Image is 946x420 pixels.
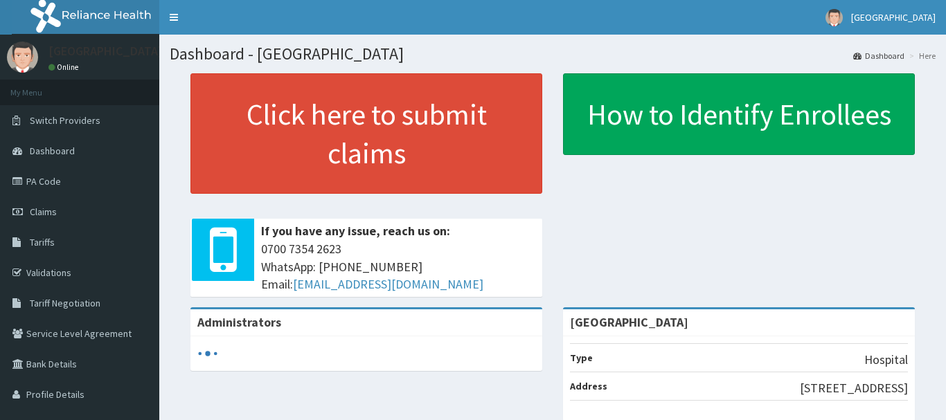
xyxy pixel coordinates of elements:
span: Dashboard [30,145,75,157]
a: Dashboard [853,50,904,62]
a: Online [48,62,82,72]
span: 0700 7354 2623 WhatsApp: [PHONE_NUMBER] Email: [261,240,535,293]
li: Here [906,50,936,62]
img: User Image [7,42,38,73]
span: Claims [30,206,57,218]
span: Tariffs [30,236,55,248]
span: Switch Providers [30,114,100,127]
b: If you have any issue, reach us on: [261,223,450,239]
a: How to Identify Enrollees [563,73,915,155]
b: Address [570,380,607,392]
img: User Image [825,9,843,26]
p: [STREET_ADDRESS] [800,379,908,397]
a: Click here to submit claims [190,73,542,194]
b: Administrators [197,314,281,330]
a: [EMAIL_ADDRESS][DOMAIN_NAME] [293,276,483,292]
span: Tariff Negotiation [30,297,100,309]
h1: Dashboard - [GEOGRAPHIC_DATA] [170,45,936,63]
p: [GEOGRAPHIC_DATA] [48,45,163,57]
strong: [GEOGRAPHIC_DATA] [570,314,688,330]
span: [GEOGRAPHIC_DATA] [851,11,936,24]
svg: audio-loading [197,343,218,364]
b: Type [570,351,593,364]
p: Hospital [864,351,908,369]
